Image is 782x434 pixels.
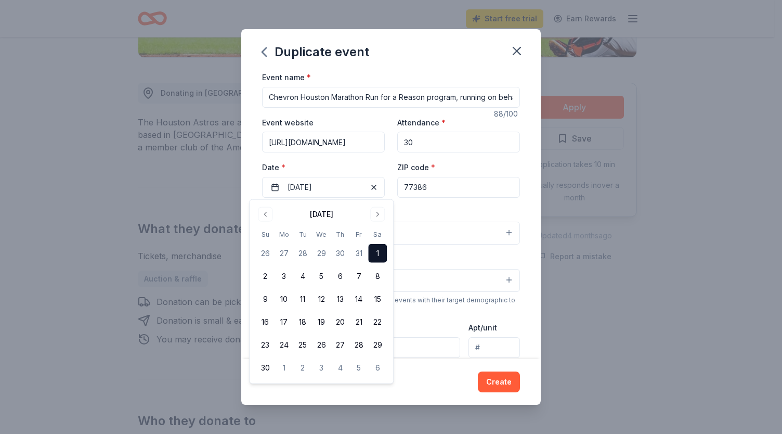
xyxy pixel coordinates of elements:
th: Tuesday [293,229,312,240]
button: Go to previous month [258,207,272,222]
th: Monday [275,229,293,240]
button: 28 [349,336,368,354]
button: 5 [349,359,368,377]
button: 6 [368,359,387,377]
button: 10 [275,290,293,309]
button: [DATE] [262,177,385,198]
button: 7 [349,267,368,286]
button: 23 [256,336,275,354]
button: 25 [293,336,312,354]
button: 26 [256,244,275,263]
button: 18 [293,313,312,331]
button: 26 [312,336,331,354]
th: Thursday [331,229,349,240]
button: 11 [293,290,312,309]
label: Event name [262,72,311,83]
button: 5 [312,267,331,286]
button: 24 [275,336,293,354]
input: https://www... [262,132,385,152]
button: 2 [293,359,312,377]
button: 27 [331,336,349,354]
button: 4 [331,359,349,377]
button: 14 [349,290,368,309]
div: [DATE] [310,208,333,221]
label: Attendance [397,118,446,128]
input: 20 [397,132,520,152]
button: 27 [275,244,293,263]
button: 20 [331,313,349,331]
button: 9 [256,290,275,309]
button: 31 [349,244,368,263]
button: 28 [293,244,312,263]
div: 88 /100 [494,108,520,120]
button: 17 [275,313,293,331]
button: 6 [331,267,349,286]
button: Go to next month [370,207,385,222]
button: 16 [256,313,275,331]
button: 1 [275,359,293,377]
button: 2 [256,267,275,286]
input: # [468,337,520,358]
button: 29 [368,336,387,354]
th: Friday [349,229,368,240]
button: 30 [256,359,275,377]
button: 13 [331,290,349,309]
label: Date [262,162,385,173]
label: Apt/unit [468,323,497,333]
label: Event website [262,118,314,128]
button: 4 [293,267,312,286]
div: Duplicate event [262,44,369,60]
button: 15 [368,290,387,309]
button: 3 [275,267,293,286]
button: 8 [368,267,387,286]
button: 29 [312,244,331,263]
button: 22 [368,313,387,331]
button: 19 [312,313,331,331]
input: 12345 (U.S. only) [397,177,520,198]
button: 21 [349,313,368,331]
button: 12 [312,290,331,309]
th: Wednesday [312,229,331,240]
button: 3 [312,359,331,377]
label: ZIP code [397,162,435,173]
button: 30 [331,244,349,263]
button: Create [478,372,520,392]
input: Spring Fundraiser [262,87,520,108]
th: Sunday [256,229,275,240]
th: Saturday [368,229,387,240]
button: 1 [368,244,387,263]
